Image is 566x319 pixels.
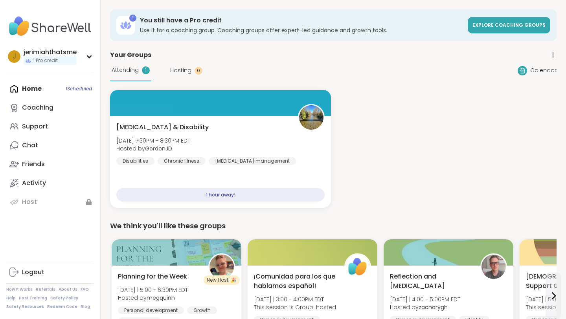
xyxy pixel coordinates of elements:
[204,275,240,285] div: New Host! 🎉
[195,67,202,75] div: 0
[142,66,150,74] div: 1
[22,268,44,277] div: Logout
[6,117,94,136] a: Support
[145,145,172,152] b: GordonJD
[187,306,217,314] div: Growth
[22,103,53,112] div: Coaching
[419,303,448,311] b: zacharygh
[116,137,190,145] span: [DATE] 7:30PM - 8:30PM EDT
[147,294,175,302] b: megquinn
[345,255,370,279] img: ShareWell
[6,98,94,117] a: Coaching
[6,136,94,155] a: Chat
[6,287,33,292] a: How It Works
[116,188,325,202] div: 1 hour away!
[209,157,296,165] div: [MEDICAL_DATA] management
[472,22,546,28] span: Explore Coaching Groups
[6,155,94,174] a: Friends
[140,26,463,34] h3: Use it for a coaching group. Coaching groups offer expert-led guidance and growth tools.
[209,255,234,279] img: megquinn
[24,48,77,57] div: jerimiahthatsme
[390,295,460,303] span: [DATE] | 4:00 - 5:00PM EDT
[86,104,92,110] iframe: Spotlight
[254,272,336,291] span: ¡Comunidad para los que hablamos español!
[19,295,47,301] a: Host Training
[129,15,136,22] div: 1
[6,174,94,192] a: Activity
[530,66,557,75] span: Calendar
[299,105,323,130] img: GordonJD
[22,141,38,150] div: Chat
[118,272,187,281] span: Planning for the Week
[390,303,460,311] span: Hosted by
[116,145,190,152] span: Hosted by
[112,66,139,74] span: Attending
[110,50,151,60] span: Your Groups
[6,295,16,301] a: Help
[59,287,77,292] a: About Us
[50,295,78,301] a: Safety Policy
[6,13,94,40] img: ShareWell Nav Logo
[81,304,90,310] a: Blog
[81,287,89,292] a: FAQ
[36,287,55,292] a: Referrals
[47,304,77,310] a: Redeem Code
[22,122,48,131] div: Support
[481,255,506,279] img: zacharygh
[116,157,154,165] div: Disabilities
[22,160,45,169] div: Friends
[110,220,557,231] div: We think you'll like these groups
[468,17,550,33] a: Explore Coaching Groups
[118,286,188,294] span: [DATE] | 5:00 - 6:30PM EDT
[116,123,209,132] span: [MEDICAL_DATA] & Disability
[158,157,206,165] div: Chronic Illness
[22,179,46,187] div: Activity
[140,16,463,25] h3: You still have a Pro credit
[118,294,188,302] span: Hosted by
[170,66,191,75] span: Hosting
[6,304,44,310] a: Safety Resources
[13,51,16,62] span: j
[118,306,184,314] div: Personal development
[6,263,94,282] a: Logout
[6,192,94,211] a: Host
[390,272,472,291] span: Reflection and [MEDICAL_DATA]
[254,295,336,303] span: [DATE] | 3:00 - 4:00PM EDT
[33,57,58,64] span: 1 Pro credit
[254,303,336,311] span: This session is Group-hosted
[22,198,37,206] div: Host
